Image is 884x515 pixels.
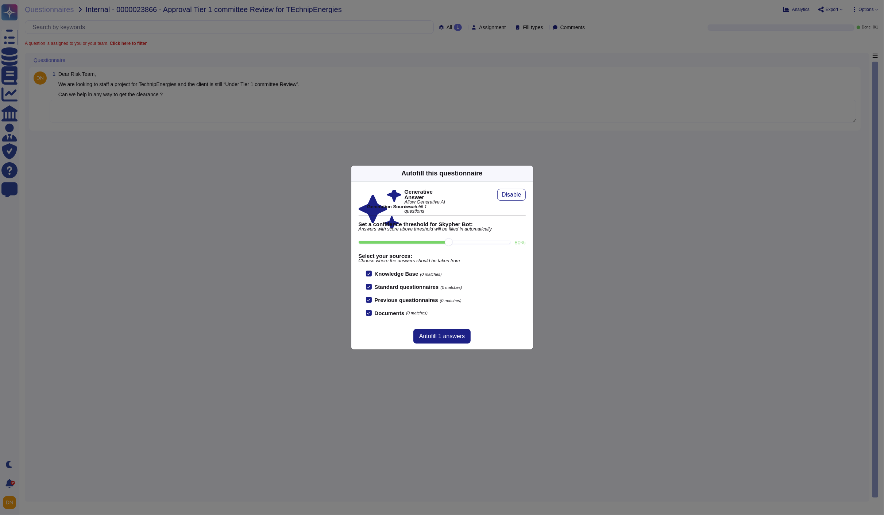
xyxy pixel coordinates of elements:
[404,189,447,200] b: Generative Answer
[502,192,521,198] span: Disable
[497,189,525,201] button: Disable
[413,329,471,344] button: Autofill 1 answers
[440,298,462,303] span: (0 matches)
[359,259,526,263] span: Choose where the answers should be taken from
[440,285,462,290] span: (0 matches)
[375,284,439,290] b: Standard questionnaires
[359,253,526,259] b: Select your sources:
[359,221,526,227] b: Set a confidence threshold for Skypher Bot:
[406,311,428,315] span: (0 matches)
[420,272,442,276] span: (0 matches)
[401,169,482,178] div: Autofill this questionnaire
[375,297,438,303] b: Previous questionnaires
[375,310,405,316] b: Documents
[359,227,526,232] span: Answers with score above threshold will be filled in automatically
[367,204,414,209] b: Generation Sources :
[404,200,447,214] span: Allow Generative AI to autofill 1 questions
[375,271,418,277] b: Knowledge Base
[514,240,525,245] label: 80 %
[419,333,465,339] span: Autofill 1 answers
